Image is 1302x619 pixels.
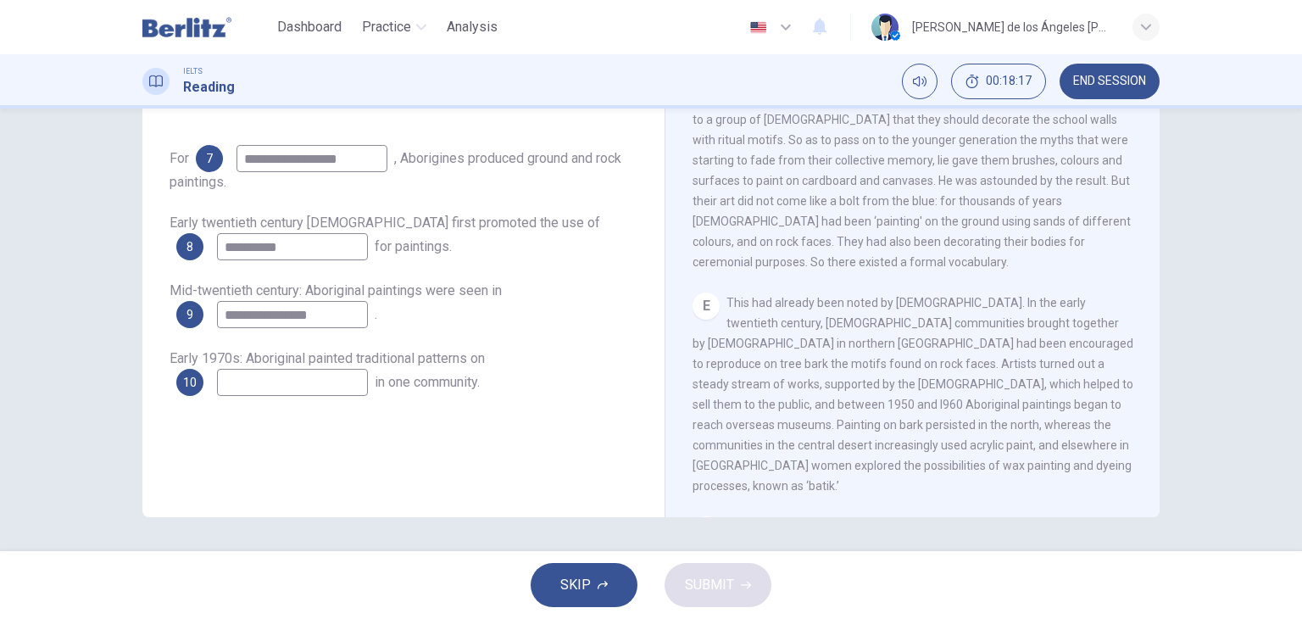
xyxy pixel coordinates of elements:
[170,150,621,190] span: , Aborigines produced ground and rock paintings.
[951,64,1046,99] button: 00:18:17
[186,309,193,321] span: 9
[142,10,231,44] img: Berlitz Latam logo
[693,52,1131,269] span: It was in one such community, [GEOGRAPHIC_DATA], near [PERSON_NAME][GEOGRAPHIC_DATA], in the cent...
[1073,75,1146,88] span: END SESSION
[270,12,348,42] button: Dashboard
[375,306,377,322] span: .
[447,17,498,37] span: Analysis
[748,21,769,34] img: en
[693,516,720,544] div: F
[693,296,1133,493] span: This had already been noted by [DEMOGRAPHIC_DATA]. In the early twentieth century, [DEMOGRAPHIC_D...
[531,563,637,607] button: SKIP
[355,12,433,42] button: Practice
[440,12,504,42] button: Analysis
[560,573,591,597] span: SKIP
[986,75,1032,88] span: 00:18:17
[183,376,197,388] span: 10
[142,10,270,44] a: Berlitz Latam logo
[277,17,342,37] span: Dashboard
[1060,64,1160,99] button: END SESSION
[362,17,411,37] span: Practice
[183,65,203,77] span: IELTS
[693,293,720,320] div: E
[951,64,1046,99] div: Hide
[902,64,938,99] div: Mute
[375,374,480,390] span: in one community.
[170,350,485,366] span: Early 1970s: Aboriginal painted traditional patterns on
[170,215,600,231] span: Early twentieth century [DEMOGRAPHIC_DATA] first promoted the use of
[183,77,235,98] h1: Reading
[186,241,193,253] span: 8
[206,153,213,165] span: 7
[871,14,899,41] img: Profile picture
[912,17,1112,37] div: [PERSON_NAME] de los Ángeles [PERSON_NAME]
[170,282,502,298] span: Mid-twentieth century: Aboriginal paintings were seen in
[170,150,189,166] span: For
[375,238,452,254] span: for paintings.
